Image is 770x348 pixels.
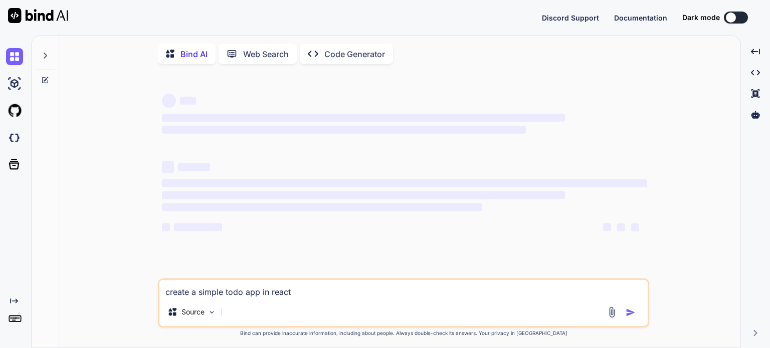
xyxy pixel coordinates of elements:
[180,97,196,105] span: ‌
[180,48,208,60] p: Bind AI
[8,8,68,23] img: Bind AI
[174,223,222,231] span: ‌
[162,114,564,122] span: ‌
[162,179,647,187] span: ‌
[324,48,385,60] p: Code Generator
[603,223,611,231] span: ‌
[6,48,23,65] img: chat
[626,307,636,317] img: icon
[617,223,625,231] span: ‌
[682,13,720,23] span: Dark mode
[159,280,648,298] textarea: create a simple todo app in react
[614,14,667,22] span: Documentation
[162,161,174,173] span: ‌
[243,48,289,60] p: Web Search
[542,14,599,22] span: Discord Support
[162,126,526,134] span: ‌
[181,307,205,317] p: Source
[162,223,170,231] span: ‌
[208,308,216,316] img: Pick Models
[631,223,639,231] span: ‌
[162,191,564,199] span: ‌
[162,203,482,211] span: ‌
[162,94,176,108] span: ‌
[158,329,649,337] p: Bind can provide inaccurate information, including about people. Always double-check its answers....
[6,102,23,119] img: githubLight
[542,13,599,23] button: Discord Support
[178,163,210,171] span: ‌
[606,306,618,318] img: attachment
[614,13,667,23] button: Documentation
[6,129,23,146] img: darkCloudIdeIcon
[6,75,23,92] img: ai-studio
